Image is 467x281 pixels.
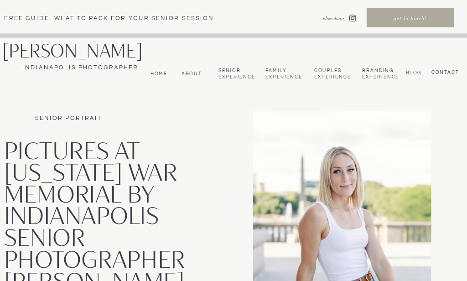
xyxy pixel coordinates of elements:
a: Senior Portrait [35,115,102,121]
a: Couples Experience [314,68,350,80]
a: Senior Experience [218,68,254,80]
nav: Branding Experience [362,68,398,80]
a: BrandingExperience [362,68,398,80]
a: Free Guide: What To pack for your senior session [4,15,227,22]
a: [PERSON_NAME] [2,41,166,61]
a: CONTACT [429,70,459,76]
a: About [179,71,202,77]
a: bLog [404,70,422,76]
nav: elsewhere [304,15,344,22]
a: Family Experience [265,68,301,80]
a: get in touch! [368,15,453,23]
a: Indianapolis Photographer [2,63,158,72]
a: Home [148,71,167,77]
